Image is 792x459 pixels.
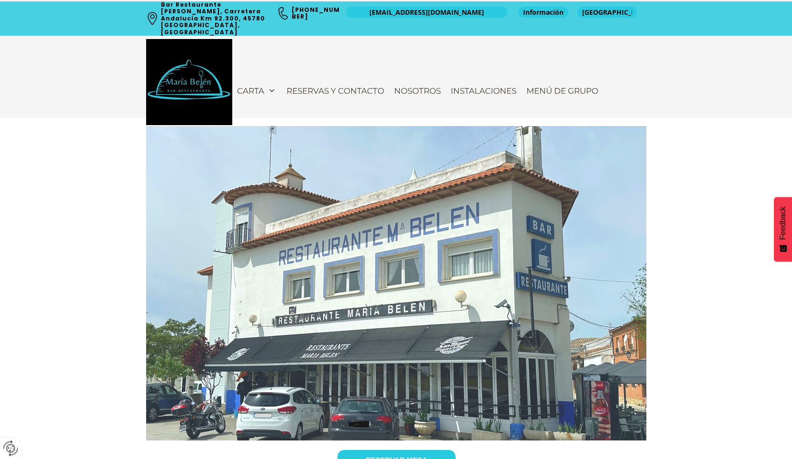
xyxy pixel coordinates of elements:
a: [EMAIL_ADDRESS][DOMAIN_NAME] [346,7,507,18]
a: Información [518,7,568,18]
span: Nosotros [394,86,441,96]
a: Carta [232,81,281,100]
span: Reservas y contacto [287,86,384,96]
img: Bar Restaurante María Belén [146,39,232,125]
a: [GEOGRAPHIC_DATA] [577,7,637,18]
a: Instalaciones [446,81,521,100]
span: [EMAIL_ADDRESS][DOMAIN_NAME] [369,8,484,17]
span: [GEOGRAPHIC_DATA] [582,8,632,17]
span: Instalaciones [451,86,516,96]
a: Bar Restaurante [PERSON_NAME], Carretera Andalucía Km 92.300, 45780 [GEOGRAPHIC_DATA], [GEOGRAPHI... [161,0,267,36]
button: Feedback - Mostrar encuesta [774,197,792,262]
a: Menú de Grupo [522,81,603,100]
a: Nosotros [389,81,445,100]
a: Reservas y contacto [282,81,389,100]
img: MARIA%20BELEN%20(1).png [146,126,646,440]
a: [PHONE_NUMBER] [292,6,340,20]
span: Carta [237,86,264,96]
span: Feedback [779,206,787,240]
span: Menú de Grupo [526,86,598,96]
span: Información [523,8,564,17]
